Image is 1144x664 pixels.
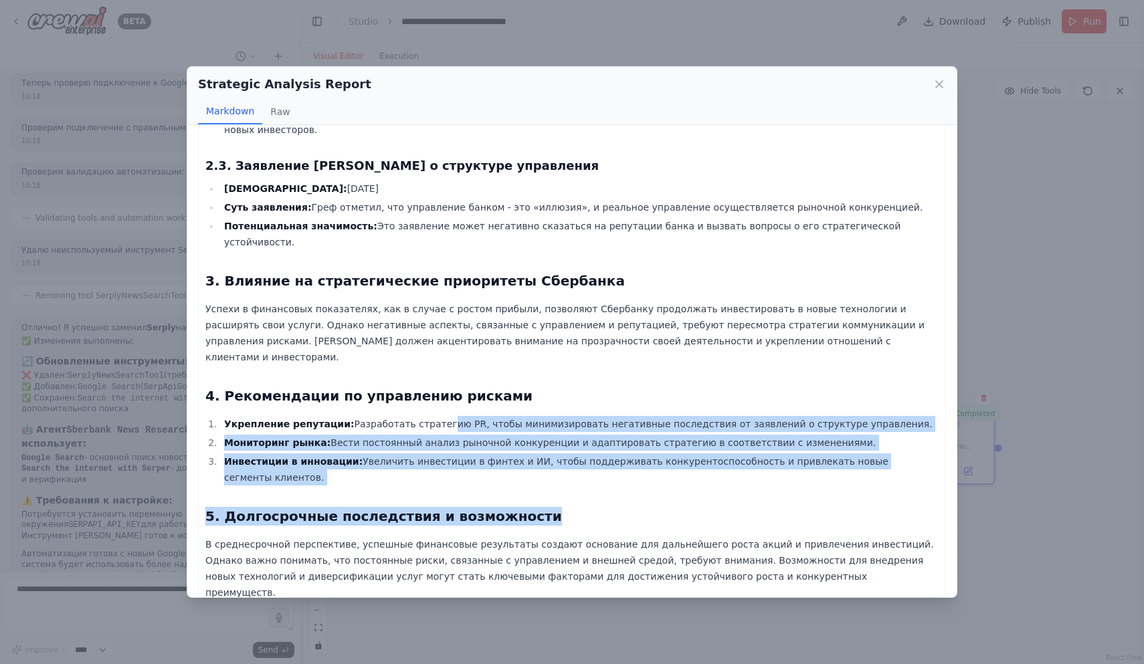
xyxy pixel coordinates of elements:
[224,183,347,194] strong: [DEMOGRAPHIC_DATA]:
[205,271,939,290] h2: 3. Влияние на стратегические приоритеты Сбербанка
[220,435,939,451] li: Вести постоянный анализ рыночной конкуренции и адаптировать стратегию в соответствии с изменениями.
[205,156,939,175] h3: 2.3. Заявление [PERSON_NAME] о структуре управления
[224,221,377,231] strong: Потенциальная значимость:
[220,218,939,250] li: Это заявление может негативно сказаться на репутации банка и вызвать вопросы о его стратегической...
[224,456,363,467] strong: Инвестиции в инновации:
[205,536,939,600] p: В среднесрочной перспективе, успешные финансовые результаты создают основание для дальнейшего рос...
[198,75,371,94] h2: Strategic Analysis Report
[224,437,330,448] strong: Мониторинг рынка:
[205,507,939,526] h2: 5. Долгосрочные последствия и возможности
[205,386,939,405] h2: 4. Рекомендации по управлению рисками
[220,416,939,432] li: Разработать стратегию PR, чтобы минимизировать негативные последствия от заявлений о структуре уп...
[220,453,939,485] li: Увеличить инвестиции в финтех и ИИ, чтобы поддерживать конкурентоспособность и привлекать новые с...
[262,99,298,124] button: Raw
[220,181,939,197] li: [DATE]
[220,199,939,215] li: Греф отметил, что управление банком - это «иллюзия», и реальное управление осуществляется рыночно...
[224,202,312,213] strong: Суть заявления:
[224,419,355,429] strong: Укрепление репутации:
[198,99,262,124] button: Markdown
[205,301,939,365] p: Успехи в финансовых показателях, как в случае с ростом прибыли, позволяют Сбербанку продолжать ин...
